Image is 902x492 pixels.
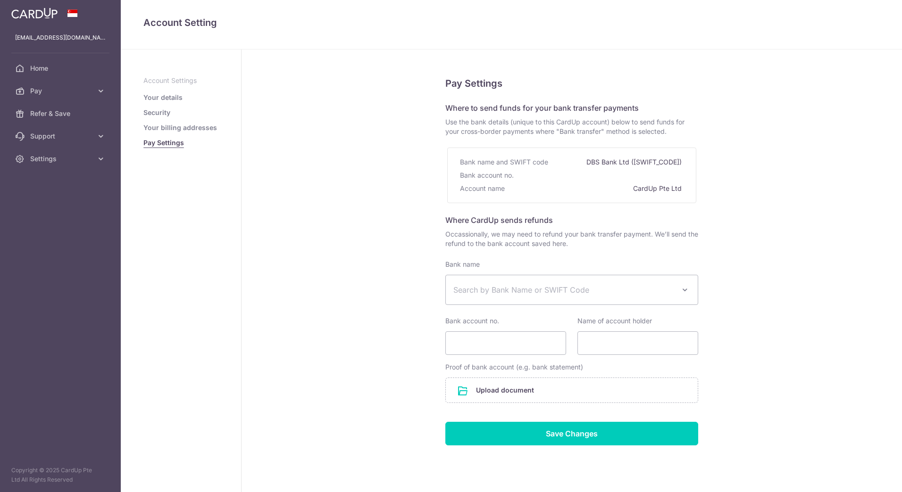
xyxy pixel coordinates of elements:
[445,377,698,403] div: Upload document
[577,316,652,326] label: Name of account holder
[445,76,698,91] h5: Pay Settings
[445,230,698,248] span: Occassionally, we may need to refund your bank transfer payment. We’ll send the refund to the ban...
[143,138,184,148] a: Pay Settings
[143,123,217,132] a: Your billing addresses
[445,316,499,326] label: Bank account no.
[460,182,507,195] div: Account name
[30,131,92,141] span: Support
[633,182,684,195] div: CardUp Pte Ltd
[445,362,583,372] label: Proof of bank account (e.g. bank statement)
[453,284,675,295] span: Search by Bank Name or SWIFT Code
[143,108,170,117] a: Security
[445,260,480,269] label: Bank name
[460,169,516,182] div: Bank account no.
[11,8,58,19] img: CardUp
[586,156,684,169] div: DBS Bank Ltd ([SWIFT_CODE])
[143,76,218,85] p: Account Settings
[842,464,893,487] iframe: Opens a widget where you can find more information
[445,103,639,113] span: Where to send funds for your bank transfer payments
[143,17,217,28] span: translation missing: en.refund_bank_accounts.show.title.account_setting
[445,117,698,136] span: Use the bank details (unique to this CardUp account) below to send funds for your cross-border pa...
[30,86,92,96] span: Pay
[30,154,92,164] span: Settings
[30,64,92,73] span: Home
[15,33,106,42] p: [EMAIL_ADDRESS][DOMAIN_NAME]
[30,109,92,118] span: Refer & Save
[445,215,553,225] span: Where CardUp sends refunds
[460,156,550,169] div: Bank name and SWIFT code
[143,93,183,102] a: Your details
[445,422,698,445] input: Save Changes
